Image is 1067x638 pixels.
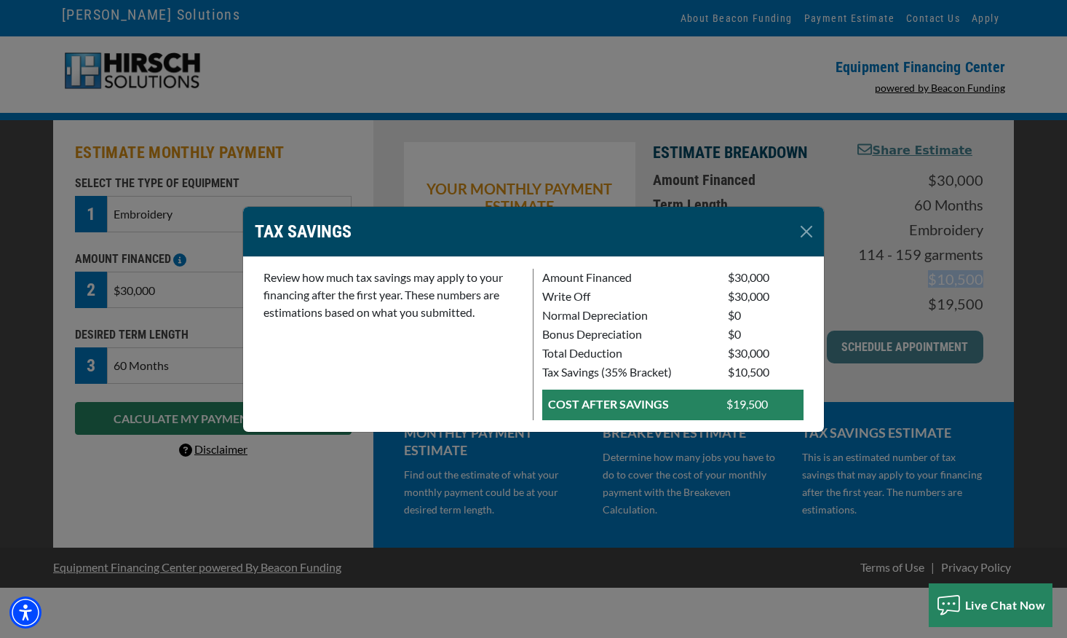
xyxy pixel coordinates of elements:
p: $0 [728,307,804,324]
p: TAX SAVINGS [255,218,352,245]
p: COST AFTER SAVINGS [548,395,709,413]
p: $0 [728,326,804,343]
p: Write Off [542,288,710,305]
p: Total Deduction [542,344,710,362]
span: Live Chat Now [965,598,1046,612]
button: Live Chat Now [929,583,1053,627]
p: $30,000 [728,344,804,362]
div: Accessibility Menu [9,596,41,629]
p: Review how much tax savings may apply to your financing after the first year. These numbers are e... [263,269,524,321]
p: $10,500 [728,363,804,381]
p: Normal Depreciation [542,307,710,324]
p: $19,500 [726,395,798,413]
p: $30,000 [728,269,804,286]
p: Bonus Depreciation [542,326,710,343]
p: Tax Savings (35% Bracket) [542,363,710,381]
p: Amount Financed [542,269,710,286]
button: Close [795,220,818,243]
p: $30,000 [728,288,804,305]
